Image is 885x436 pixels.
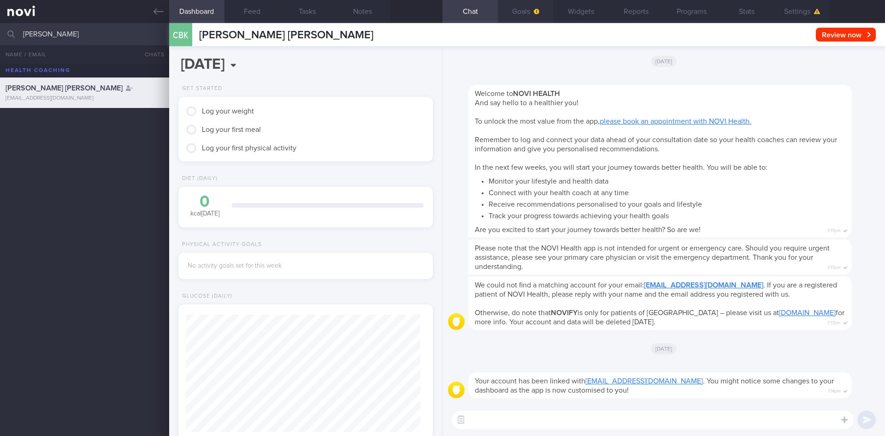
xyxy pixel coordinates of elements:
[475,281,837,298] span: We could not find a matching account for your email: . If you are a registered patient of NOVI He...
[816,28,876,42] button: Review now
[188,194,222,218] div: kcal [DATE]
[475,377,834,394] span: Your account has been linked with . You might notice some changes to your dashboard as the app is...
[827,317,841,326] span: 7:17pm
[489,186,845,197] li: Connect with your health coach at any time
[651,56,677,67] span: [DATE]
[178,175,218,182] div: Diet (Daily)
[475,226,701,233] span: Are you excited to start your journey towards better health? So are we!
[199,30,373,41] span: [PERSON_NAME] [PERSON_NAME]
[475,164,767,171] span: In the next few weeks, you will start your journey towards better health. You will be able to:
[513,90,560,97] strong: NOVI HEALTH
[651,343,677,354] span: [DATE]
[600,118,751,125] a: please book an appointment with NOVI Health.
[132,45,169,64] button: Chats
[475,136,837,153] span: Remember to log and connect your data ahead of your consultation date so your health coaches can ...
[188,194,222,210] div: 0
[475,90,560,97] span: Welcome to
[475,118,751,125] span: To unlock the most value from the app,
[167,18,195,53] div: CBK
[178,85,222,92] div: Get Started
[178,293,232,300] div: Glucose (Daily)
[828,386,841,394] span: 1:14pm
[489,197,845,209] li: Receive recommendations personalised to your goals and lifestyle
[827,262,841,271] span: 7:17pm
[178,241,262,248] div: Physical Activity Goals
[644,281,763,289] a: [EMAIL_ADDRESS][DOMAIN_NAME]
[489,209,845,221] li: Track your progress towards achieving your health goals
[475,245,830,270] span: Please note that the NOVI Health app is not intended for urgent or emergency care. Should you req...
[6,84,123,92] span: [PERSON_NAME] [PERSON_NAME]
[779,309,836,317] a: [DOMAIN_NAME]
[188,262,424,270] div: No activity goals set for this week
[551,309,578,317] strong: NOVIFY
[827,225,841,234] span: 7:17pm
[585,377,703,385] a: [EMAIL_ADDRESS][DOMAIN_NAME]
[475,99,578,107] span: And say hello to a healthier you!
[475,309,844,326] span: Otherwise, do note that is only for patients of [GEOGRAPHIC_DATA] – please visit us at for more i...
[6,95,164,102] div: [EMAIL_ADDRESS][DOMAIN_NAME]
[489,174,845,186] li: Monitor your lifestyle and health data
